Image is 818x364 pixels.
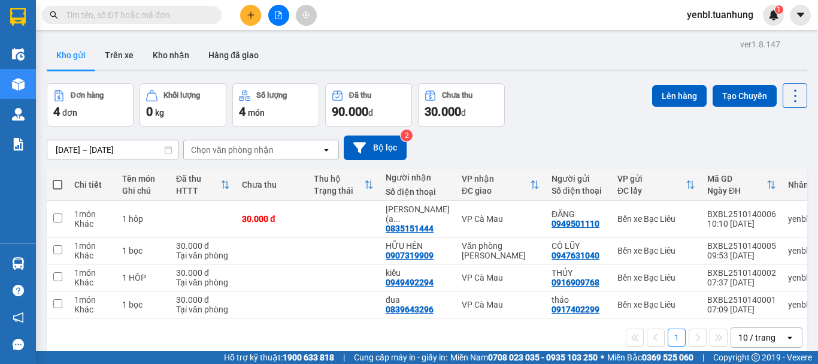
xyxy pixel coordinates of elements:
div: Số điện thoại [552,186,605,195]
span: copyright [752,353,760,362]
div: VP Cà Mau [462,273,540,282]
div: BXBL2510140002 [707,268,776,278]
img: logo-vxr [10,8,26,26]
span: Hỗ trợ kỹ thuật: [224,351,334,364]
div: 0949501110 [552,219,599,228]
div: VP Cà Mau [462,214,540,224]
div: ver 1.8.147 [740,38,780,51]
div: 0947631040 [552,251,599,260]
span: 0 [146,104,153,119]
span: search [50,11,58,19]
div: Tại văn phòng [176,251,230,260]
div: 07:37 [DATE] [707,278,776,287]
div: 0917402299 [552,305,599,314]
svg: open [785,333,795,342]
div: Người nhận [386,173,450,182]
div: đua [386,295,450,305]
button: Kho nhận [143,41,199,70]
img: warehouse-icon [12,108,25,121]
div: Chọn văn phòng nhận [191,144,274,156]
div: BXBL2510140001 [707,295,776,305]
div: VP gửi [617,174,686,183]
button: Bộ lọc [344,136,407,160]
div: 30.000 đ [176,268,230,278]
sup: 1 [775,5,783,14]
span: yenbl.tuanhung [677,7,763,22]
img: icon-new-feature [768,10,779,20]
div: Đơn hàng [71,91,104,100]
svg: open [322,145,331,155]
div: Tên món [122,174,164,183]
div: Đã thu [349,91,371,100]
div: 0839643296 [386,305,434,314]
span: ... [393,214,401,224]
span: plus [247,11,255,19]
div: Bến xe Bạc Liêu [617,273,695,282]
div: THỦY [552,268,605,278]
th: Toggle SortBy [308,169,380,201]
button: Số lượng4món [232,83,319,127]
div: Mã GD [707,174,767,183]
div: Chi tiết [74,180,110,189]
span: kg [155,108,164,118]
div: 09:53 [DATE] [707,251,776,260]
button: caret-down [790,5,811,26]
span: Miền Bắc [607,351,693,364]
div: Khối lượng [163,91,200,100]
div: Khác [74,251,110,260]
img: warehouse-icon [12,257,25,270]
button: 1 [668,329,686,347]
div: 1 món [74,268,110,278]
span: | [343,351,345,364]
div: Chưa thu [242,180,302,189]
span: | [702,351,704,364]
span: notification [13,312,24,323]
div: Người gửi [552,174,605,183]
span: file-add [274,11,283,19]
span: Miền Nam [450,351,598,364]
span: Cung cấp máy in - giấy in: [354,351,447,364]
div: Khác [74,278,110,287]
span: 90.000 [332,104,368,119]
span: aim [302,11,310,19]
div: Ngày ĐH [707,186,767,195]
div: BẢO VINH(a thừa) [386,204,450,224]
div: BXBL2510140006 [707,209,776,219]
div: Bến xe Bạc Liêu [617,214,695,224]
div: Tại văn phòng [176,305,230,314]
button: Kho gửi [47,41,95,70]
sup: 2 [401,130,413,142]
div: 1 HÔP [122,273,164,282]
span: 1 [777,5,781,14]
div: 10 / trang [738,332,775,344]
span: message [13,339,24,350]
div: Trạng thái [314,186,364,195]
div: ĐC giao [462,186,530,195]
div: HỮU HÊN [386,241,450,251]
button: Tạo Chuyến [713,85,777,107]
div: Số điện thoại [386,187,450,197]
button: Lên hàng [652,85,707,107]
div: Khác [74,305,110,314]
th: Toggle SortBy [456,169,546,201]
th: Toggle SortBy [170,169,236,201]
div: ĐC lấy [617,186,686,195]
button: Đã thu90.000đ [325,83,412,127]
button: Khối lượng0kg [140,83,226,127]
span: đ [461,108,466,118]
div: 30.000 đ [176,295,230,305]
img: solution-icon [12,138,25,151]
div: 1 món [74,209,110,219]
div: VP Cà Mau [462,300,540,309]
span: 4 [53,104,60,119]
div: Thu hộ [314,174,364,183]
div: 07:09 [DATE] [707,305,776,314]
span: ⚪️ [601,355,604,360]
img: warehouse-icon [12,78,25,91]
span: caret-down [795,10,806,20]
button: Đơn hàng4đơn [47,83,134,127]
div: 1 bọc [122,300,164,309]
div: Tại văn phòng [176,278,230,287]
div: Bến xe Bạc Liêu [617,246,695,255]
div: Bến xe Bạc Liêu [617,300,695,309]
